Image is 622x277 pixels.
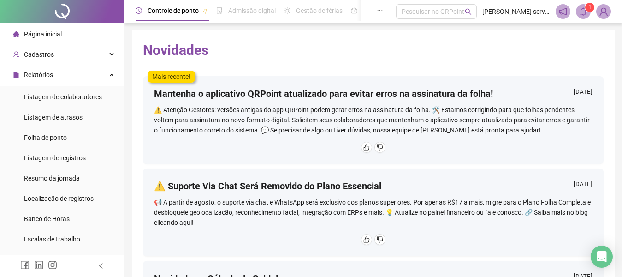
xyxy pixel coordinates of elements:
span: file [13,72,19,78]
span: Escalas de trabalho [24,235,80,243]
span: Localização de registros [24,195,94,202]
span: Resumo da jornada [24,175,80,182]
span: notification [559,7,567,16]
span: ellipsis [377,7,383,14]
span: bell [579,7,587,16]
span: file-done [216,7,223,14]
div: ⚠️ Atenção Gestores: versões antigas do app QRPoint podem gerar erros na assinatura da folha. 🛠️ ... [154,105,592,135]
h2: Novidades [143,42,604,59]
span: clock-circle [136,7,142,14]
span: dashboard [351,7,357,14]
span: Listagem de atrasos [24,114,83,121]
div: [DATE] [574,180,592,191]
span: pushpin [202,8,208,14]
h4: ⚠️ Suporte Via Chat Será Removido do Plano Essencial [154,180,381,193]
span: Cadastros [24,51,54,58]
span: Folha de ponto [24,134,67,141]
span: [PERSON_NAME] serviços e Monitoramento. [482,6,550,17]
span: dislike [377,236,383,243]
div: Open Intercom Messenger [591,246,613,268]
sup: 1 [585,3,594,12]
span: user-add [13,51,19,58]
span: home [13,31,19,37]
span: like [363,144,370,151]
span: linkedin [34,260,43,270]
span: Listagem de registros [24,154,86,162]
span: Admissão digital [228,7,276,14]
span: Listagem de colaboradores [24,93,102,101]
h4: Mantenha o aplicativo QRPoint atualizado para evitar erros na assinatura da folha! [154,87,493,100]
label: Mais recente! [148,71,195,83]
span: Página inicial [24,30,62,38]
div: [DATE] [574,87,592,99]
span: facebook [20,260,30,270]
span: search [465,8,472,15]
div: 📢 A partir de agosto, o suporte via chat e WhatsApp será exclusivo dos planos superiores. Por ape... [154,197,592,228]
span: left [98,263,104,269]
span: instagram [48,260,57,270]
span: Controle de ponto [148,7,199,14]
span: 1 [588,4,592,11]
span: Gestão de férias [296,7,343,14]
img: 83900 [597,5,610,18]
span: like [363,236,370,243]
span: Banco de Horas [24,215,70,223]
span: Relatórios [24,71,53,78]
span: dislike [377,144,383,151]
span: sun [284,7,290,14]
